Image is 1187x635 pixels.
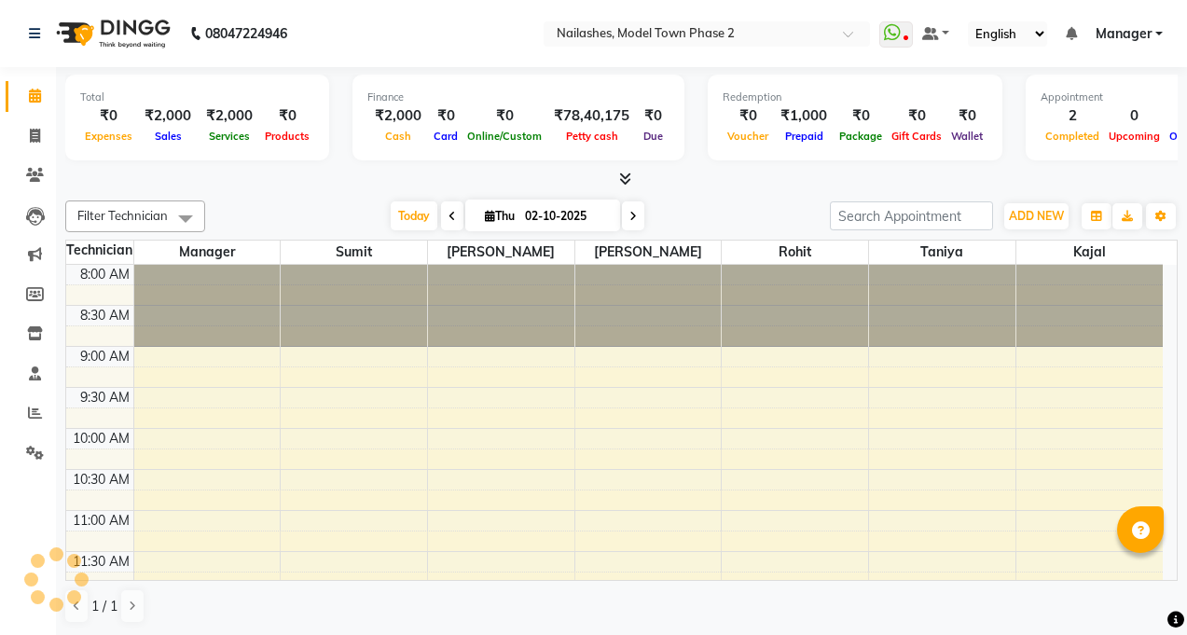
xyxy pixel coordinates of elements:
div: 11:00 AM [69,511,133,531]
span: Online/Custom [462,130,546,143]
span: Card [429,130,462,143]
span: Thu [480,209,519,223]
div: Total [80,90,314,105]
span: Expenses [80,130,137,143]
div: ₹2,000 [367,105,429,127]
span: Upcoming [1104,130,1165,143]
div: 8:00 AM [76,265,133,284]
span: Today [391,201,437,230]
div: ₹0 [260,105,314,127]
span: kajal [1016,241,1163,264]
span: Package [835,130,887,143]
div: ₹2,000 [137,105,199,127]
span: Manager [1096,24,1152,44]
input: Search Appointment [830,201,993,230]
iframe: chat widget [1109,560,1168,616]
div: 10:30 AM [69,470,133,490]
div: ₹78,40,175 [546,105,637,127]
b: 08047224946 [205,7,287,60]
div: 11:30 AM [69,552,133,572]
div: Technician [66,241,133,260]
span: Gift Cards [887,130,946,143]
div: 8:30 AM [76,306,133,325]
span: ADD NEW [1009,209,1064,223]
span: Cash [380,130,416,143]
div: ₹1,000 [773,105,835,127]
span: Services [204,130,255,143]
span: taniya [869,241,1015,264]
div: ₹0 [835,105,887,127]
span: 1 / 1 [91,597,117,616]
div: ₹0 [946,105,987,127]
span: Products [260,130,314,143]
div: 9:00 AM [76,347,133,366]
button: ADD NEW [1004,203,1069,229]
span: rohit [722,241,868,264]
div: Finance [367,90,669,105]
div: 0 [1104,105,1165,127]
div: Redemption [723,90,987,105]
div: ₹0 [429,105,462,127]
span: Sales [150,130,186,143]
div: 10:00 AM [69,429,133,449]
span: Due [639,130,668,143]
span: Voucher [723,130,773,143]
span: [PERSON_NAME] [575,241,722,264]
div: ₹0 [887,105,946,127]
span: [PERSON_NAME] [428,241,574,264]
span: Manager [134,241,281,264]
div: 9:30 AM [76,388,133,407]
span: Petty cash [561,130,623,143]
div: ₹0 [637,105,669,127]
div: ₹0 [462,105,546,127]
div: ₹2,000 [199,105,260,127]
span: Sumit [281,241,427,264]
img: logo [48,7,175,60]
span: Prepaid [780,130,828,143]
input: 2025-10-02 [519,202,613,230]
div: 2 [1041,105,1104,127]
div: ₹0 [80,105,137,127]
span: Completed [1041,130,1104,143]
span: Filter Technician [77,208,168,223]
span: Wallet [946,130,987,143]
div: ₹0 [723,105,773,127]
